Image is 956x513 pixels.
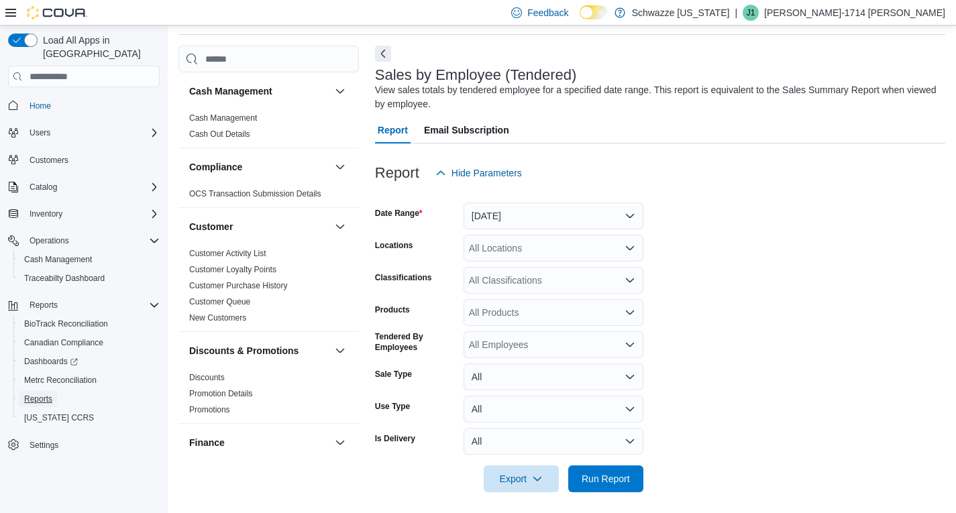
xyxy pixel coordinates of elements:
h3: Cash Management [189,84,272,98]
button: Operations [3,231,165,250]
a: Reports [19,391,58,407]
button: Open list of options [625,307,635,318]
span: Cash Management [189,113,257,123]
button: Discounts & Promotions [332,343,348,359]
div: Customer [178,245,359,331]
span: Load All Apps in [GEOGRAPHIC_DATA] [38,34,160,60]
span: Cash Management [24,254,92,265]
button: Finance [189,436,329,449]
h3: Sales by Employee (Tendered) [375,67,577,83]
a: Customer Loyalty Points [189,265,276,274]
button: Open list of options [625,339,635,350]
div: Discounts & Promotions [178,369,359,423]
span: Users [30,127,50,138]
span: Cash Management [19,251,160,268]
span: Inventory [30,209,62,219]
button: Customers [3,150,165,170]
span: Report [378,117,408,144]
span: Home [24,97,160,113]
span: Dashboards [24,356,78,367]
button: Metrc Reconciliation [13,371,165,390]
h3: Report [375,165,419,181]
button: Finance [332,435,348,451]
label: Products [375,304,410,315]
button: Operations [24,233,74,249]
button: Open list of options [625,275,635,286]
a: Traceabilty Dashboard [19,270,110,286]
span: Cash Out Details [189,129,250,139]
input: Dark Mode [580,5,608,19]
span: Metrc Reconciliation [24,375,97,386]
label: Use Type [375,401,410,412]
span: Customer Queue [189,296,250,307]
span: Catalog [30,182,57,192]
h3: Customer [189,220,233,233]
span: Canadian Compliance [19,335,160,351]
button: Inventory [24,206,68,222]
span: Customer Loyalty Points [189,264,276,275]
label: Classifications [375,272,432,283]
button: Compliance [332,159,348,175]
p: | [735,5,737,21]
button: Home [3,95,165,115]
a: Cash Management [19,251,97,268]
a: Customers [24,152,74,168]
span: Customer Purchase History [189,280,288,291]
span: Washington CCRS [19,410,160,426]
span: Discounts [189,372,225,383]
button: Cash Management [189,84,329,98]
span: Catalog [24,179,160,195]
button: BioTrack Reconciliation [13,315,165,333]
img: Cova [27,6,87,19]
button: Compliance [189,160,329,174]
button: Canadian Compliance [13,333,165,352]
button: Next [375,46,391,62]
a: Promotions [189,405,230,414]
a: BioTrack Reconciliation [19,316,113,332]
span: J1 [747,5,755,21]
span: Operations [30,235,69,246]
button: All [464,428,643,455]
a: Dashboards [19,353,83,369]
span: Reports [19,391,160,407]
div: Cash Management [178,110,359,148]
button: Settings [3,435,165,455]
button: Catalog [3,178,165,196]
span: Export [492,465,551,492]
button: Export [484,465,559,492]
label: Is Delivery [375,433,415,444]
button: Hide Parameters [430,160,527,186]
span: Hide Parameters [452,166,522,180]
button: Customer [189,220,329,233]
label: Date Range [375,208,423,219]
button: Discounts & Promotions [189,344,329,357]
a: Cash Out Details [189,129,250,139]
span: Settings [24,437,160,453]
p: Schwazze [US_STATE] [632,5,730,21]
a: Promotion Details [189,389,253,398]
span: Customer Activity List [189,248,266,259]
button: Catalog [24,179,62,195]
button: All [464,363,643,390]
button: All [464,396,643,422]
h3: Finance [189,436,225,449]
button: Cash Management [13,250,165,269]
span: Inventory [24,206,160,222]
label: Locations [375,240,413,251]
span: Metrc Reconciliation [19,372,160,388]
button: Open list of options [625,243,635,253]
a: OCS Transaction Submission Details [189,189,321,198]
span: Reports [24,297,160,313]
span: Reports [24,394,52,404]
a: Canadian Compliance [19,335,109,351]
span: Email Subscription [424,117,509,144]
label: Tendered By Employees [375,331,458,353]
span: [US_STATE] CCRS [24,412,94,423]
span: Promotion Details [189,388,253,399]
button: Users [3,123,165,142]
div: View sales totals by tendered employee for a specified date range. This report is equivalent to t... [375,83,939,111]
button: Reports [13,390,165,408]
button: Users [24,125,56,141]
